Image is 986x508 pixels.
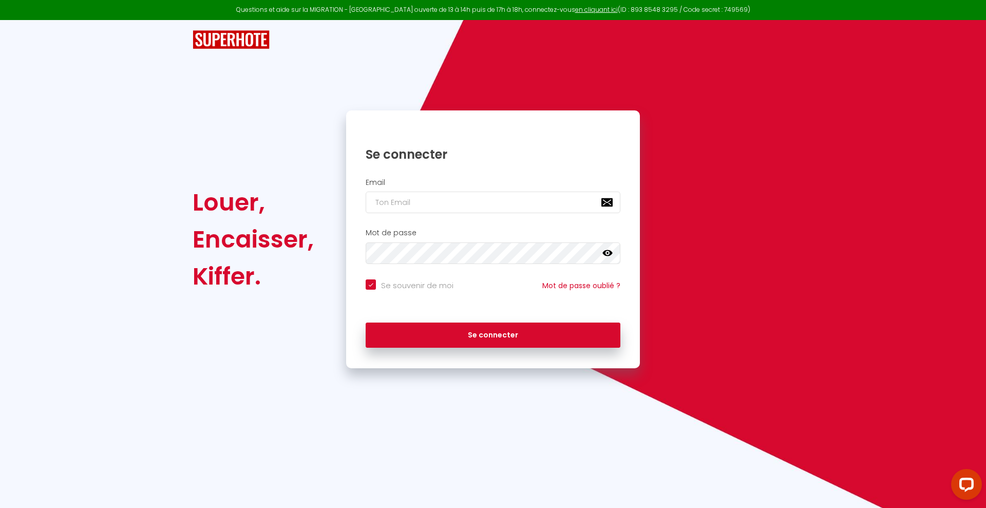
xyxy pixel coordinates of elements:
h1: Se connecter [366,146,620,162]
iframe: LiveChat chat widget [943,465,986,508]
a: en cliquant ici [575,5,618,14]
a: Mot de passe oublié ? [542,280,620,291]
input: Ton Email [366,192,620,213]
h2: Mot de passe [366,229,620,237]
div: Encaisser, [193,221,314,258]
div: Louer, [193,184,314,221]
div: Kiffer. [193,258,314,295]
h2: Email [366,178,620,187]
button: Se connecter [366,323,620,348]
img: SuperHote logo [193,30,270,49]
